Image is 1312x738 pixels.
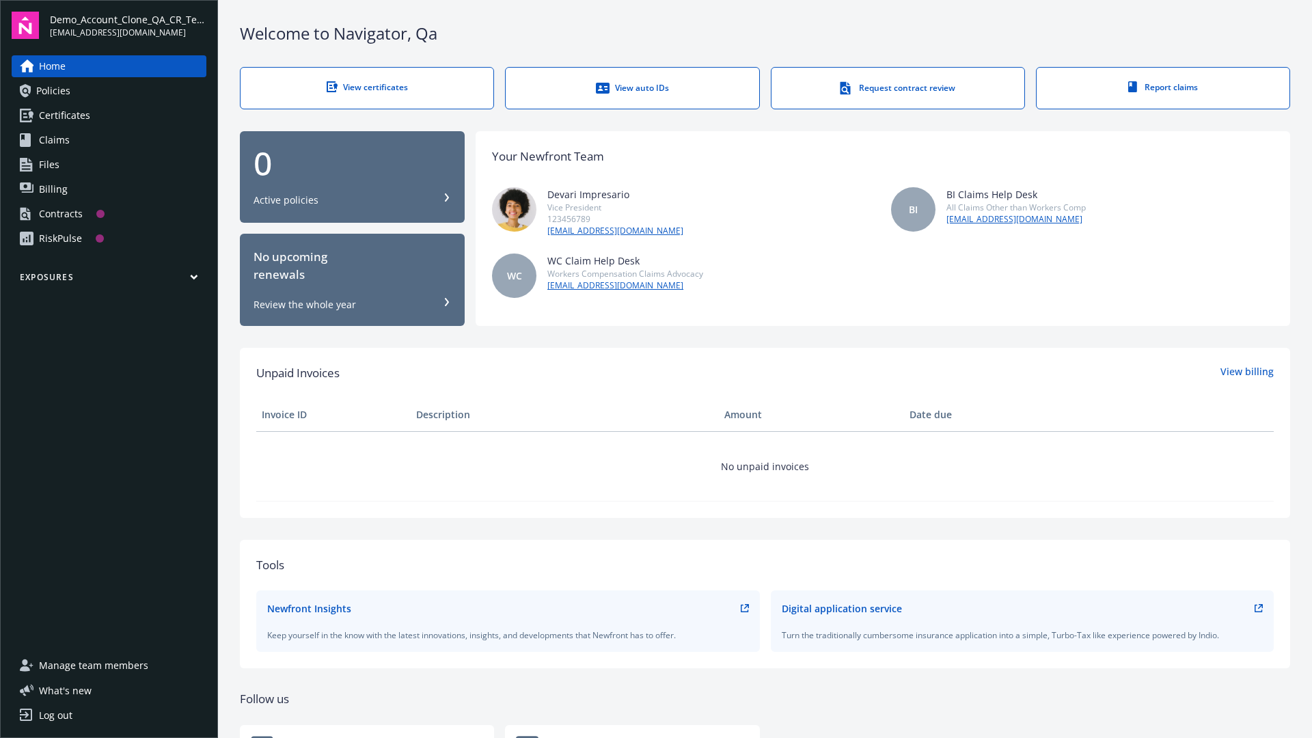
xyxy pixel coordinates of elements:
[39,55,66,77] span: Home
[12,12,39,39] img: navigator-logo.svg
[256,556,1274,574] div: Tools
[547,213,683,225] div: 123456789
[547,225,683,237] a: [EMAIL_ADDRESS][DOMAIN_NAME]
[50,27,206,39] span: [EMAIL_ADDRESS][DOMAIN_NAME]
[39,228,82,249] div: RiskPulse
[12,105,206,126] a: Certificates
[240,22,1290,45] div: Welcome to Navigator , Qa
[12,271,206,288] button: Exposures
[39,705,72,726] div: Log out
[39,154,59,176] span: Files
[799,81,997,95] div: Request contract review
[492,187,536,232] img: photo
[267,629,749,641] div: Keep yourself in the know with the latest innovations, insights, and developments that Newfront h...
[39,178,68,200] span: Billing
[771,67,1025,109] a: Request contract review
[12,55,206,77] a: Home
[50,12,206,39] button: Demo_Account_Clone_QA_CR_Tests_Prospect[EMAIL_ADDRESS][DOMAIN_NAME]
[240,690,1290,708] div: Follow us
[39,129,70,151] span: Claims
[39,105,90,126] span: Certificates
[256,398,411,431] th: Invoice ID
[240,67,494,109] a: View certificates
[946,187,1086,202] div: BI Claims Help Desk
[547,187,683,202] div: Devari Impresario
[547,202,683,213] div: Vice President
[256,431,1274,501] td: No unpaid invoices
[39,203,83,225] div: Contracts
[39,655,148,676] span: Manage team members
[39,683,92,698] span: What ' s new
[12,655,206,676] a: Manage team members
[507,269,522,283] span: WC
[492,148,604,165] div: Your Newfront Team
[12,178,206,200] a: Billing
[240,131,465,223] button: 0Active policies
[12,154,206,176] a: Files
[254,298,356,312] div: Review the whole year
[1036,67,1290,109] a: Report claims
[267,601,351,616] div: Newfront Insights
[547,279,703,292] a: [EMAIL_ADDRESS][DOMAIN_NAME]
[1064,81,1262,93] div: Report claims
[254,147,451,180] div: 0
[254,193,318,207] div: Active policies
[254,248,451,284] div: No upcoming renewals
[411,398,719,431] th: Description
[36,80,70,102] span: Policies
[12,228,206,249] a: RiskPulse
[50,12,206,27] span: Demo_Account_Clone_QA_CR_Tests_Prospect
[12,80,206,102] a: Policies
[505,67,759,109] a: View auto IDs
[1220,364,1274,382] a: View billing
[533,81,731,95] div: View auto IDs
[782,601,902,616] div: Digital application service
[547,268,703,279] div: Workers Compensation Claims Advocacy
[946,213,1086,225] a: [EMAIL_ADDRESS][DOMAIN_NAME]
[782,629,1263,641] div: Turn the traditionally cumbersome insurance application into a simple, Turbo-Tax like experience ...
[256,364,340,382] span: Unpaid Invoices
[719,398,904,431] th: Amount
[909,202,918,217] span: BI
[12,203,206,225] a: Contracts
[12,129,206,151] a: Claims
[12,683,113,698] button: What's new
[547,254,703,268] div: WC Claim Help Desk
[268,81,466,93] div: View certificates
[904,398,1058,431] th: Date due
[946,202,1086,213] div: All Claims Other than Workers Comp
[240,234,465,326] button: No upcomingrenewalsReview the whole year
